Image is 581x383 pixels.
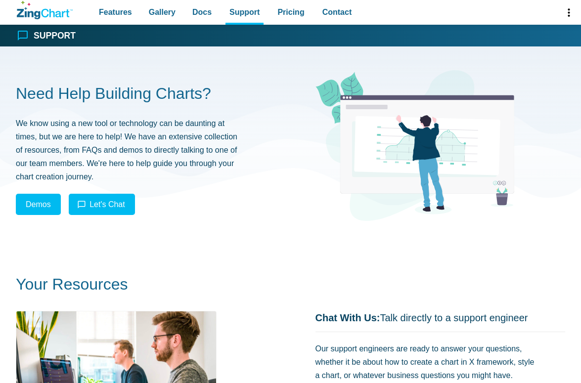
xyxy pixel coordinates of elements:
h1: Support [34,32,76,41]
p: Talk directly to a support engineer [315,311,566,325]
a: ZingChart Logo. Click to return to the homepage [17,1,73,19]
span: Gallery [149,5,176,19]
span: Contact [322,5,352,19]
span: Pricing [277,5,304,19]
a: Demos [16,194,61,215]
strong: Chat With Us: [315,312,380,323]
span: Docs [192,5,212,19]
h2: Need Help Building Charts? [16,84,266,104]
p: We know using a new tool or technology can be daunting at times, but we are here to help! We have... [16,117,238,184]
span: Support [229,5,260,19]
span: Demos [26,198,51,211]
span: Let's Chat [89,200,125,209]
p: Our support engineers are ready to answer your questions, whether it be about how to create a cha... [315,342,538,383]
span: Features [99,5,132,19]
h2: Your Resources [16,274,565,295]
